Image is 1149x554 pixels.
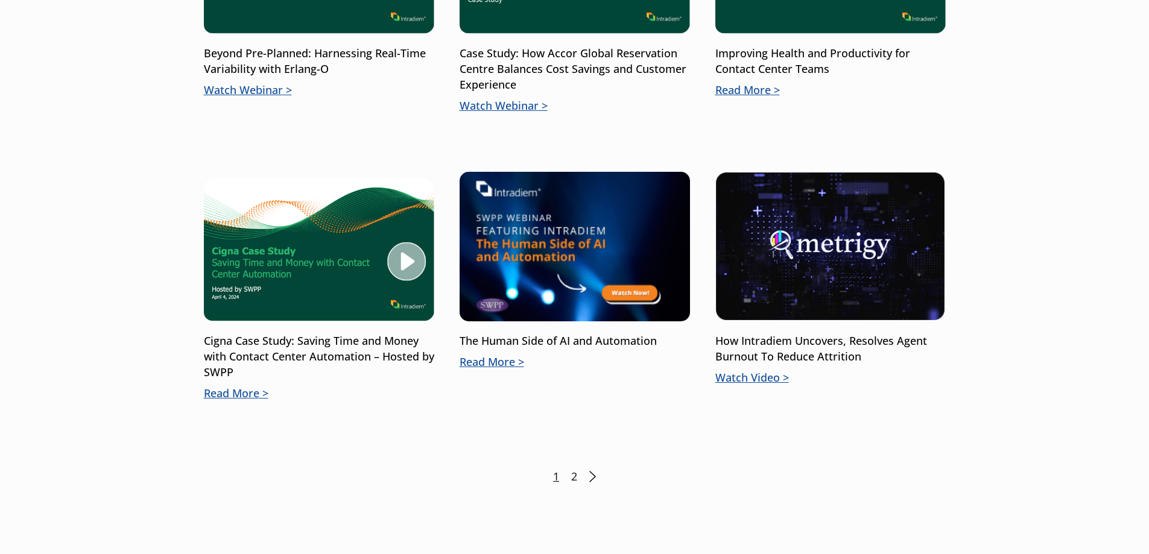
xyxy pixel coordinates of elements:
[715,46,946,77] p: Improving Health and Productivity for Contact Center Teams
[204,469,946,485] nav: Posts pagination
[589,471,596,482] a: Next
[715,370,946,386] p: Watch Video
[204,83,434,98] p: Watch Webinar
[460,354,690,370] p: Read More
[715,83,946,98] p: Read More
[553,469,559,485] span: 1
[460,333,690,349] p: The Human Side of AI and Automation
[204,172,434,401] a: Cigna Case Study: Saving Time and Money with Contact Center Automation – Hosted by SWPPRead More
[460,46,690,93] p: Case Study: How Accor Global Reservation Centre Balances Cost Savings and Customer Experience
[460,172,690,370] a: The Human Side of AI and AutomationRead More
[715,333,946,365] p: How Intradiem Uncovers, Resolves Agent Burnout To Reduce Attrition
[715,172,946,386] a: How Intradiem Uncovers, Resolves Agent Burnout To Reduce AttritionWatch Video
[204,333,434,380] p: Cigna Case Study: Saving Time and Money with Contact Center Automation – Hosted by SWPP
[571,469,577,485] a: 2
[204,46,434,77] p: Beyond Pre-Planned: Harnessing Real-Time Variability with Erlang-O
[204,386,434,401] p: Read More
[460,98,690,114] p: Watch Webinar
